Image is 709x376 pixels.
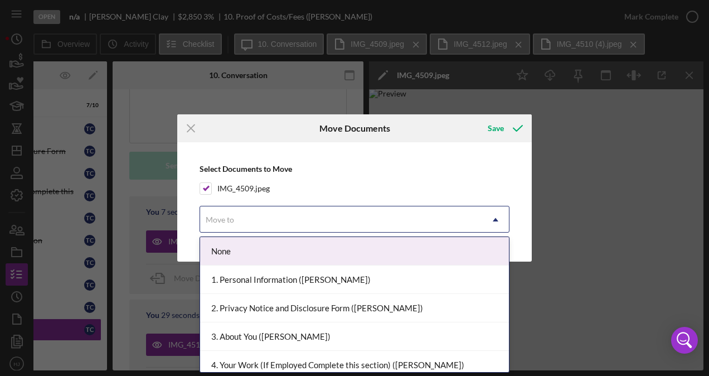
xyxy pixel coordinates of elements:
h6: Move Documents [319,123,390,133]
div: 2. Privacy Notice and Disclosure Form ([PERSON_NAME]) [200,294,509,322]
label: IMG_4509.jpeg [217,183,270,194]
div: Move to [206,215,234,224]
button: Save [477,117,532,139]
div: 3. About You ([PERSON_NAME]) [200,322,509,351]
div: None [200,237,509,266]
div: 1. Personal Information ([PERSON_NAME]) [200,266,509,294]
b: Select Documents to Move [200,164,292,173]
div: Open Intercom Messenger [671,327,698,354]
div: Save [488,117,504,139]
